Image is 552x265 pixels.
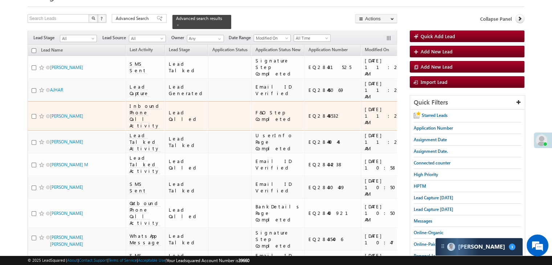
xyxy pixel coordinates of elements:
a: Lead Name [37,46,66,56]
span: Online-Organic [414,230,443,235]
span: All [129,35,164,42]
span: Add New Lead [421,48,453,54]
span: Online-Paid [414,241,437,247]
a: [PERSON_NAME] [50,139,83,144]
div: Lead Talked [169,233,205,246]
span: Lead Capture [DATE] [414,207,453,212]
a: [PERSON_NAME] [50,113,83,119]
span: Application Number [414,125,453,131]
div: Quick Filters [410,95,525,110]
a: About [67,258,78,262]
a: Show All Items [214,35,223,42]
div: F&O Step Completed [255,109,301,122]
span: Assignment Date. [414,148,448,154]
textarea: Type your message and hit 'Enter' [9,67,132,202]
span: HPTM [414,183,426,189]
a: Modified On [361,46,393,55]
div: Lead Called [169,207,205,220]
div: EQ28445069 [308,87,357,93]
input: Check all records [32,48,36,53]
span: Assignment Date [414,137,447,142]
img: Search [91,16,95,20]
span: 39660 [238,258,249,263]
a: Terms of Service [109,258,137,262]
span: Quick Add Lead [421,33,455,39]
div: [DATE] 11:23 AM [365,132,409,152]
div: Chat with us now [38,38,122,48]
div: Email ID Verified [255,158,301,171]
a: [PERSON_NAME] [PERSON_NAME] [50,235,83,247]
div: EQ28434238 [308,161,357,168]
div: EQ28443532 [308,113,357,119]
div: Lead Talked [169,181,205,194]
span: Application Number [308,47,348,52]
span: © 2025 LeadSquared | | | | | [28,257,249,264]
span: High Priority [414,172,438,177]
div: Email ID Verified [255,83,301,97]
a: Modified On [254,34,291,42]
a: [PERSON_NAME] M [50,162,88,167]
div: EQ28440921 [308,210,357,216]
span: All [60,35,95,42]
span: Connected counter [414,160,450,166]
div: [DATE] 10:50 AM [365,178,409,197]
div: [DATE] 11:24 AM [365,106,409,126]
div: Lead Talked [169,61,205,74]
span: SMS Sent [130,61,147,74]
span: Starred Leads [422,113,447,118]
span: All Time [294,35,328,41]
span: Your Leadsquared Account Number is [167,258,249,263]
span: 3 [509,244,515,250]
span: WhatsApp Message [130,233,161,246]
a: Application Status [208,46,251,55]
div: carter-dragCarter[PERSON_NAME]3 [435,238,523,256]
a: [PERSON_NAME] [50,211,83,216]
span: Lead Capture [130,83,149,97]
a: All [60,35,97,42]
span: Lead Stage [169,47,190,52]
div: Lead Generated [169,83,205,97]
span: Lead Stage [33,34,60,41]
span: Messages [414,218,432,224]
div: [DATE] 10:47 AM [365,233,409,246]
span: SMS Sent [130,181,147,194]
span: Lead Talked Activity [130,155,160,174]
a: [PERSON_NAME] [50,184,83,190]
a: All Time [294,34,331,42]
div: [DATE] 10:58 AM [365,158,409,171]
div: EQ28435406 [308,236,357,242]
span: Owner [171,34,187,41]
a: [PERSON_NAME] [50,65,83,70]
div: UserInfo Page Completed [255,132,301,152]
div: EQ28430439 [308,184,357,191]
button: Actions [355,14,397,23]
span: Import Lead [421,79,447,85]
div: Lead Called [169,158,205,171]
span: Date Range [229,34,254,41]
span: Application Status [212,47,247,52]
em: Start Chat [99,208,132,218]
span: Inbound Phone Call Activity [130,103,161,129]
input: Type to Search [187,35,224,42]
div: EQ28437773 [308,256,357,262]
span: Advanced search results [176,16,222,21]
a: Acceptable Use [138,258,165,262]
span: Application Status New [255,47,300,52]
a: Lead Stage [165,46,193,55]
div: [DATE] 11:29 AM [365,57,409,77]
span: Lead Talked Activity [130,132,160,152]
a: Application Number [305,46,351,55]
span: Collapse Panel [480,16,512,22]
span: Modified On [365,47,389,52]
div: Signature Step Completed [255,57,301,77]
a: All [129,35,166,42]
div: Lead Called [169,109,205,122]
div: BankDetails Page Completed [255,203,301,223]
a: Application Status New [252,46,304,55]
a: Contact Support [79,258,107,262]
div: [DATE] 11:25 AM [365,80,409,100]
div: [DATE] 10:50 AM [365,203,409,223]
span: ? [101,15,104,21]
div: Lead Talked [169,135,205,148]
span: Lead Capture [DATE] [414,195,453,200]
